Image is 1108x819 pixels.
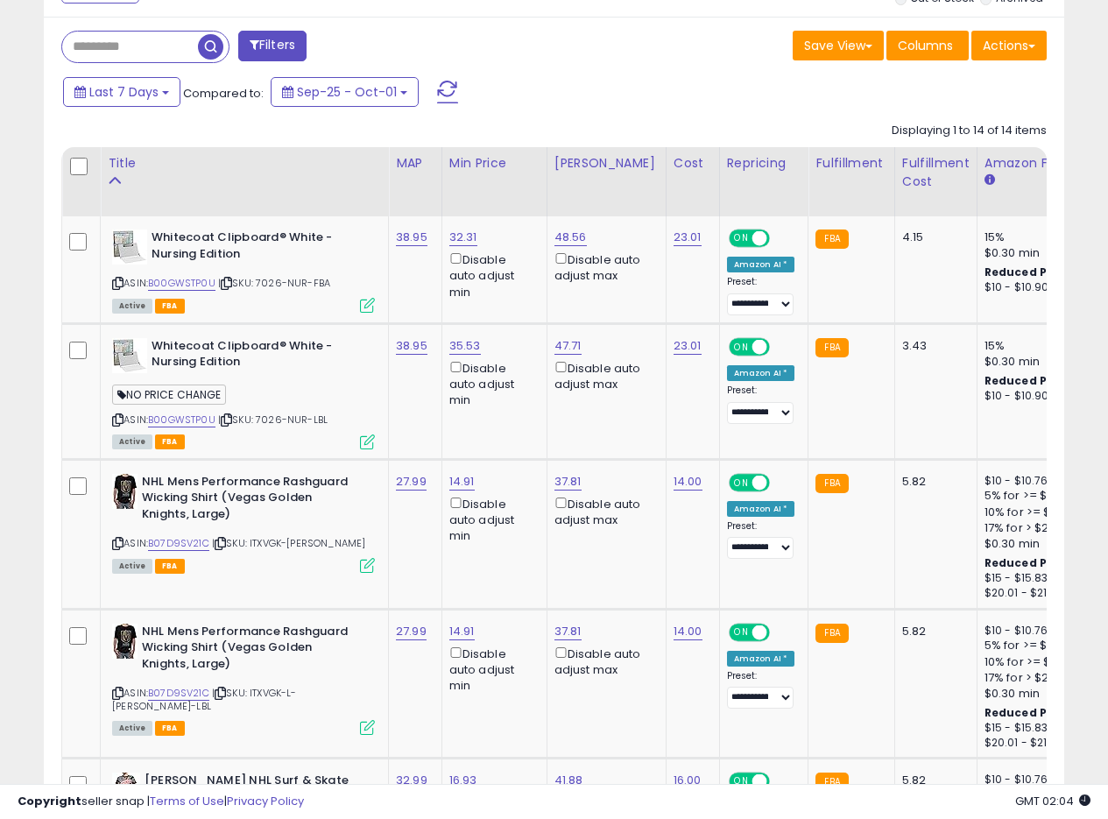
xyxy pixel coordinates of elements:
small: FBA [815,338,848,357]
a: 27.99 [396,473,427,491]
div: Disable auto adjust min [449,644,533,695]
div: Fulfillment [815,154,886,173]
span: | SKU: ITXVGK-[PERSON_NAME] [212,536,366,550]
div: Repricing [727,154,801,173]
span: FBA [155,299,185,314]
div: Disable auto adjust max [554,250,653,284]
div: Disable auto adjust min [449,494,533,545]
span: OFF [766,231,794,246]
div: Preset: [727,385,795,424]
a: B00GWSTP0U [148,413,215,427]
span: FBA [155,721,185,736]
b: NHL Mens Performance Rashguard Wicking Shirt (Vegas Golden Knights, Large) [142,624,355,677]
span: ON [730,231,752,246]
img: 41h+XpvsqBL._SL40_.jpg [112,338,147,373]
img: 51M15MT29nL._SL40_.jpg [112,474,138,509]
div: ASIN: [112,474,375,571]
div: 4.15 [902,229,963,245]
b: Reduced Prof. Rng. [984,705,1099,720]
div: Fulfillment Cost [902,154,970,191]
span: NO PRICE CHANGE [112,385,226,405]
b: Reduced Prof. Rng. [984,373,1099,388]
span: OFF [766,339,794,354]
span: OFF [766,625,794,639]
a: 23.01 [674,229,702,246]
div: Amazon AI * [727,365,795,381]
div: ASIN: [112,624,375,734]
div: Displaying 1 to 14 of 14 items [892,123,1047,139]
a: 32.31 [449,229,477,246]
span: All listings currently available for purchase on Amazon [112,434,152,449]
div: Min Price [449,154,540,173]
b: Reduced Prof. Rng. [984,555,1099,570]
div: Disable auto adjust max [554,494,653,528]
a: 38.95 [396,337,427,355]
div: Disable auto adjust min [449,250,533,300]
span: ON [730,339,752,354]
div: ASIN: [112,338,375,448]
a: 14.00 [674,473,702,491]
div: seller snap | | [18,794,304,810]
span: ON [730,475,752,490]
span: ON [730,625,752,639]
b: Whitecoat Clipboard® White - Nursing Edition [152,338,364,375]
div: ASIN: [112,229,375,311]
a: Terms of Use [150,793,224,809]
div: Amazon AI * [727,651,795,667]
button: Columns [886,31,969,60]
div: Preset: [727,276,795,315]
div: MAP [396,154,434,173]
small: FBA [815,474,848,493]
span: Last 7 Days [89,83,159,101]
div: Preset: [727,520,795,560]
div: [PERSON_NAME] [554,154,659,173]
a: 14.91 [449,473,475,491]
a: B07D9SV21C [148,536,209,551]
div: 3.43 [902,338,963,354]
div: Cost [674,154,712,173]
small: FBA [815,624,848,643]
small: FBA [815,229,848,249]
div: Disable auto adjust min [449,358,533,409]
span: FBA [155,559,185,574]
button: Save View [793,31,884,60]
a: 14.00 [674,623,702,640]
div: Disable auto adjust max [554,358,653,392]
a: 27.99 [396,623,427,640]
button: Last 7 Days [63,77,180,107]
div: Amazon AI * [727,257,795,272]
strong: Copyright [18,793,81,809]
span: Sep-25 - Oct-01 [297,83,397,101]
a: 14.91 [449,623,475,640]
span: | SKU: ITXVGK-L-[PERSON_NAME]-LBL [112,686,297,712]
a: 38.95 [396,229,427,246]
div: Preset: [727,670,795,710]
a: 37.81 [554,623,582,640]
div: Amazon AI * [727,501,795,517]
img: 41h+XpvsqBL._SL40_.jpg [112,229,147,265]
span: OFF [766,475,794,490]
a: 48.56 [554,229,587,246]
div: Title [108,154,381,173]
a: 47.71 [554,337,582,355]
b: Whitecoat Clipboard® White - Nursing Edition [152,229,364,266]
a: B00GWSTP0U [148,276,215,291]
span: | SKU: 7026-NUR-LBL [218,413,328,427]
span: | SKU: 7026-NUR-FBA [218,276,330,290]
div: 5.82 [902,474,963,490]
span: All listings currently available for purchase on Amazon [112,721,152,736]
span: 2025-10-9 02:04 GMT [1015,793,1090,809]
a: Privacy Policy [227,793,304,809]
button: Filters [238,31,307,61]
img: 51M15MT29nL._SL40_.jpg [112,624,138,659]
b: NHL Mens Performance Rashguard Wicking Shirt (Vegas Golden Knights, Large) [142,474,355,527]
button: Sep-25 - Oct-01 [271,77,419,107]
a: 37.81 [554,473,582,491]
div: Disable auto adjust max [554,644,653,678]
button: Actions [971,31,1047,60]
a: B07D9SV21C [148,686,209,701]
span: All listings currently available for purchase on Amazon [112,559,152,574]
div: 5.82 [902,624,963,639]
span: Compared to: [183,85,264,102]
a: 35.53 [449,337,481,355]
